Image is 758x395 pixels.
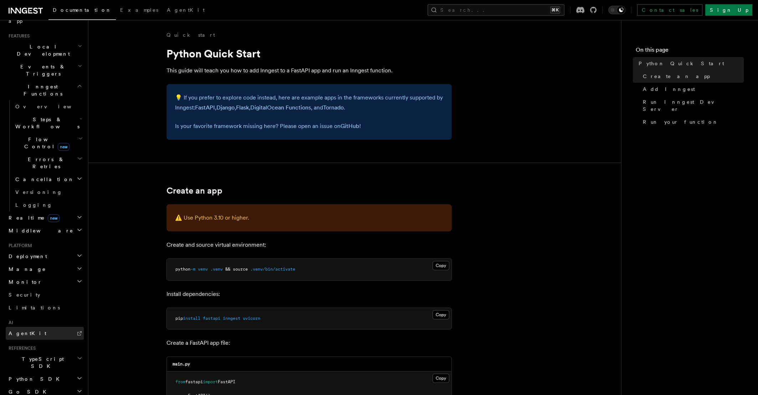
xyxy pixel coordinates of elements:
span: Realtime [6,214,60,221]
button: Toggle dark mode [608,6,625,14]
a: Flask [236,104,249,111]
span: Python Quick Start [639,60,724,67]
span: Errors & Retries [12,156,77,170]
span: Middleware [6,227,73,234]
a: Examples [116,2,163,19]
a: AgentKit [163,2,209,19]
span: Monitor [6,278,42,286]
span: fastapi [203,316,220,321]
span: venv [198,267,208,272]
button: Copy [432,374,449,383]
span: Platform [6,243,32,248]
p: 💡 If you prefer to explore code instead, here are example apps in the frameworks currently suppor... [175,93,443,113]
span: AgentKit [167,7,205,13]
span: from [175,379,185,384]
span: source [233,267,248,272]
span: inngest [223,316,240,321]
span: Limitations [9,305,60,311]
a: Create an app [167,186,222,196]
span: Create an app [643,73,710,80]
span: new [58,143,70,151]
button: Copy [432,261,449,270]
span: .venv/bin/activate [250,267,295,272]
span: Examples [120,7,158,13]
button: Monitor [6,276,84,288]
span: Flow Control [12,136,78,150]
h4: On this page [636,46,744,57]
button: Events & Triggers [6,60,84,80]
span: Deployment [6,253,47,260]
div: Inngest Functions [6,100,84,211]
h1: Python Quick Start [167,47,452,60]
a: Tornado [323,104,344,111]
button: Local Development [6,40,84,60]
span: uvicorn [243,316,260,321]
p: This guide will teach you how to add Inngest to a FastAPI app and run an Inngest function. [167,66,452,76]
a: Documentation [48,2,116,20]
span: Security [9,292,40,298]
button: Flow Controlnew [12,133,84,153]
a: Versioning [12,186,84,199]
a: Python Quick Start [636,57,744,70]
span: Inngest Functions [6,83,77,97]
span: Manage [6,266,46,273]
span: Versioning [15,189,62,195]
span: install [183,316,200,321]
span: Add Inngest [643,86,695,93]
span: -m [190,267,195,272]
p: Create and source virtual environment: [167,240,452,250]
span: Overview [15,104,89,109]
span: Steps & Workflows [12,116,80,130]
a: Run your function [640,116,744,128]
span: && [225,267,230,272]
button: Python SDK [6,373,84,385]
span: new [48,214,60,222]
button: Cancellation [12,173,84,186]
a: Quick start [167,31,215,39]
span: fastapi [185,379,203,384]
a: Logging [12,199,84,211]
span: pip [175,316,183,321]
span: Cancellation [12,176,74,183]
a: Create an app [640,70,744,83]
span: python [175,267,190,272]
a: Add Inngest [640,83,744,96]
a: Contact sales [637,4,702,16]
p: Is your favorite framework missing here? Please open an issue on ! [175,121,443,131]
kbd: ⌘K [550,6,560,14]
a: AgentKit [6,327,84,340]
a: Limitations [6,301,84,314]
span: Run your function [643,118,718,125]
span: Features [6,33,30,39]
button: Middleware [6,224,84,237]
button: Errors & Retries [12,153,84,173]
span: References [6,345,36,351]
span: FastAPI [218,379,235,384]
button: Steps & Workflows [12,113,84,133]
span: Local Development [6,43,78,57]
button: Deployment [6,250,84,263]
span: Documentation [53,7,112,13]
a: Security [6,288,84,301]
span: AgentKit [9,330,46,336]
a: Django [216,104,235,111]
button: TypeScript SDK [6,353,84,373]
button: Inngest Functions [6,80,84,100]
button: Manage [6,263,84,276]
p: Create a FastAPI app file: [167,338,452,348]
button: Copy [432,310,449,319]
span: .venv [210,267,223,272]
span: Events & Triggers [6,63,78,77]
span: Python SDK [6,375,64,383]
a: Sign Up [705,4,752,16]
span: import [203,379,218,384]
button: Realtimenew [6,211,84,224]
code: main.py [173,361,190,366]
a: Run Inngest Dev Server [640,96,744,116]
span: Run Inngest Dev Server [643,98,744,113]
span: TypeScript SDK [6,355,77,370]
p: ⚠️ Use Python 3.10 or higher. [175,213,443,223]
a: Overview [12,100,84,113]
a: DigitalOcean Functions [250,104,311,111]
span: Logging [15,202,52,208]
